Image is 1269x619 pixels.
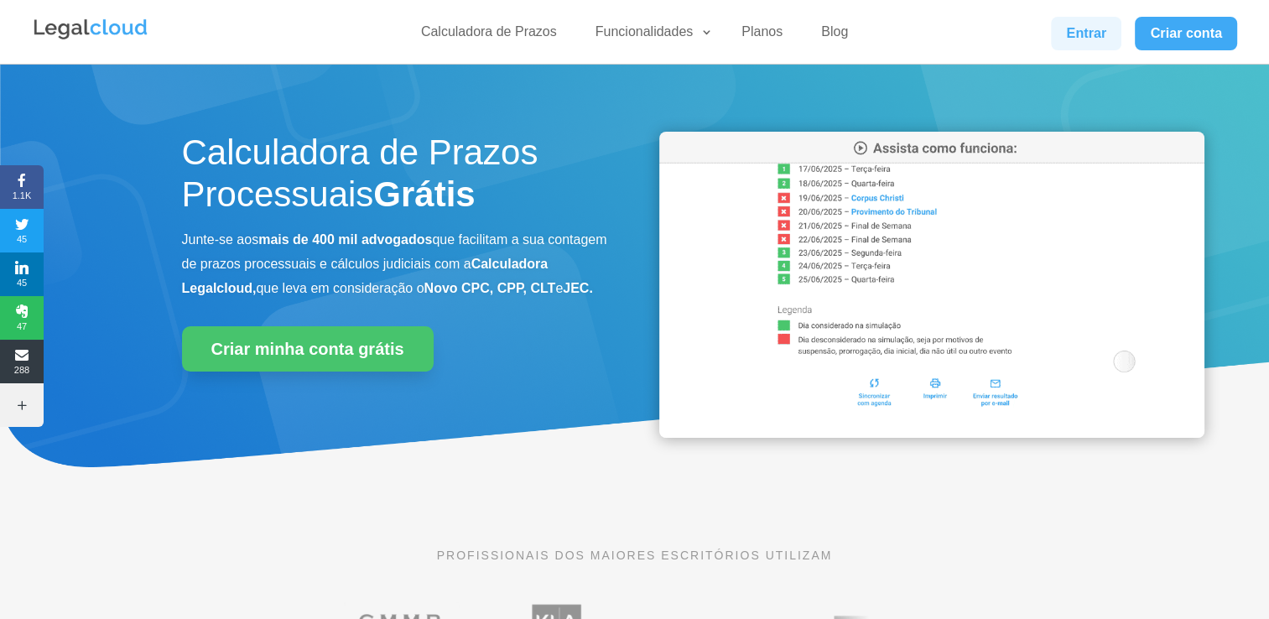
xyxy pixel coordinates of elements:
[182,228,610,300] p: Junte-se aos que facilitam a sua contagem de prazos processuais e cálculos judiciais com a que le...
[731,23,793,48] a: Planos
[258,232,432,247] b: mais de 400 mil advogados
[373,174,475,214] strong: Grátis
[659,132,1204,438] img: Calculadora de Prazos Processuais da Legalcloud
[424,281,556,295] b: Novo CPC, CPP, CLT
[32,17,149,42] img: Legalcloud Logo
[1135,17,1237,50] a: Criar conta
[182,546,1088,564] p: PROFISSIONAIS DOS MAIORES ESCRITÓRIOS UTILIZAM
[659,426,1204,440] a: Calculadora de Prazos Processuais da Legalcloud
[182,257,549,295] b: Calculadora Legalcloud,
[1051,17,1121,50] a: Entrar
[811,23,858,48] a: Blog
[411,23,567,48] a: Calculadora de Prazos
[182,132,610,225] h1: Calculadora de Prazos Processuais
[585,23,714,48] a: Funcionalidades
[32,30,149,44] a: Logo da Legalcloud
[563,281,593,295] b: JEC.
[182,326,434,372] a: Criar minha conta grátis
